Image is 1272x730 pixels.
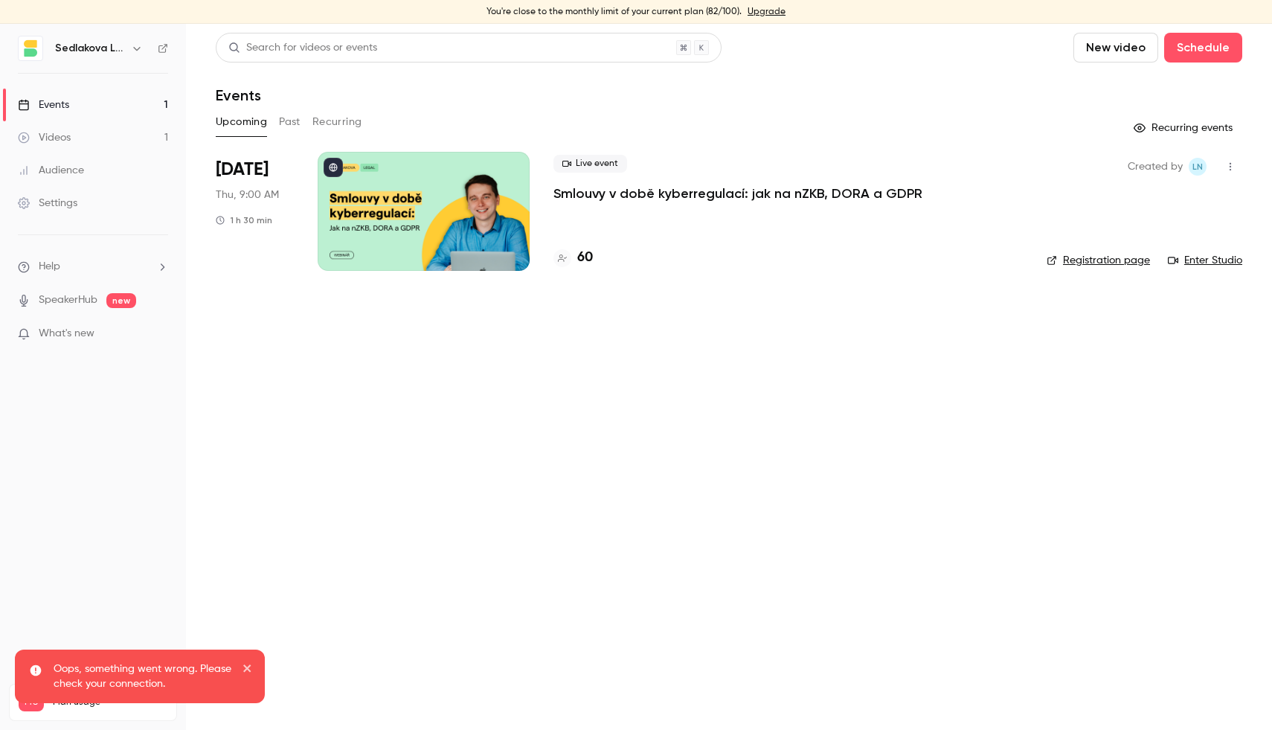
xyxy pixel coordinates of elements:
h6: Sedlakova Legal [55,41,125,56]
p: Oops, something went wrong. Please check your connection. [54,662,232,691]
button: Upcoming [216,110,267,134]
a: 60 [553,248,593,268]
span: Created by [1128,158,1183,176]
span: LN [1192,158,1203,176]
div: Settings [18,196,77,211]
span: What's new [39,326,94,342]
div: 1 h 30 min [216,214,272,226]
div: Audience [18,163,84,178]
a: SpeakerHub [39,292,97,308]
div: Aug 21 Thu, 9:00 AM (Europe/Prague) [216,152,294,271]
button: Schedule [1164,33,1242,63]
span: Live event [553,155,627,173]
a: Registration page [1047,253,1150,268]
button: Past [279,110,301,134]
a: Enter Studio [1168,253,1242,268]
span: Lucie Nováčková [1189,158,1207,176]
img: Sedlakova Legal [19,36,42,60]
span: Help [39,259,60,275]
span: new [106,293,136,308]
div: Events [18,97,69,112]
h4: 60 [577,248,593,268]
h1: Events [216,86,261,104]
a: Smlouvy v době kyberregulací: jak na nZKB, DORA a GDPR [553,185,922,202]
iframe: Noticeable Trigger [150,327,168,341]
a: Upgrade [748,6,786,18]
div: Search for videos or events [228,40,377,56]
button: close [242,662,253,679]
span: [DATE] [216,158,269,182]
button: New video [1073,33,1158,63]
li: help-dropdown-opener [18,259,168,275]
div: Videos [18,130,71,145]
button: Recurring [312,110,362,134]
button: Recurring events [1127,116,1242,140]
span: Thu, 9:00 AM [216,188,279,202]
